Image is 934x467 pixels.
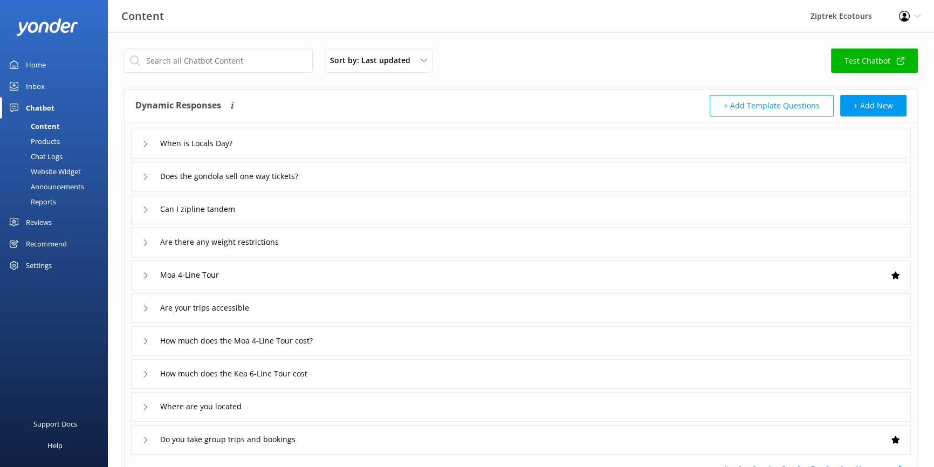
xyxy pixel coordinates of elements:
span: Are there any weight restrictions [160,236,279,248]
div: Inbox [26,75,45,97]
span: Do you take group trips and bookings [160,434,296,445]
a: Website Widget [6,164,108,179]
a: Announcements [6,179,108,194]
a: Test Chatbot [831,49,918,73]
div: Settings [26,255,52,276]
button: + Add Template Questions [710,95,834,116]
span: Does the gondola sell one way tickets? [160,170,298,182]
span: How much does the Moa 4-Line Tour cost? [160,335,313,347]
span: Sort by: Last updated [330,54,417,66]
div: Content [6,119,60,134]
span: Moa 4-Line Tour [160,269,219,281]
div: Chatbot [26,97,54,119]
a: Content [6,119,108,134]
span: How much does the Kea 6-Line Tour cost [160,368,307,380]
span: When is Locals Day? [160,138,232,149]
div: Support Docs [33,413,77,435]
button: + Add New [840,95,906,116]
span: Are your trips accessible [160,302,249,314]
input: Search all Chatbot Content [124,49,313,73]
h3: Content [121,8,164,25]
a: Reports [6,194,108,209]
div: Recommend [26,233,67,255]
img: yonder-white-logo.png [16,18,78,36]
div: Help [47,435,63,456]
span: Where are you located [160,401,242,413]
div: Reports [6,194,56,209]
a: Chat Logs [6,149,108,164]
div: Announcements [6,179,84,194]
h4: Dynamic Responses [135,95,221,116]
div: Reviews [26,211,52,233]
div: Chat Logs [6,149,63,164]
a: Products [6,134,108,149]
span: Can I zipline tandem [160,203,235,215]
div: Products [6,134,60,149]
div: Home [26,54,46,75]
div: Website Widget [6,164,81,179]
